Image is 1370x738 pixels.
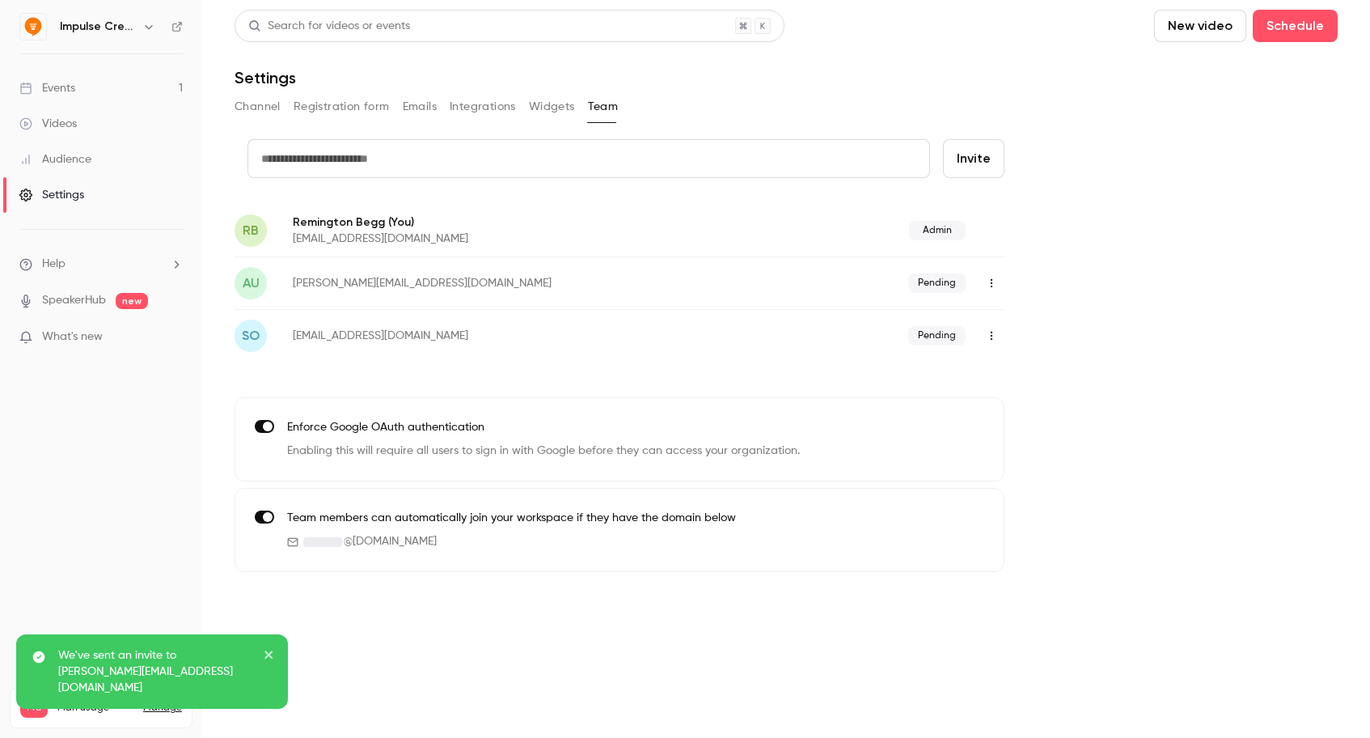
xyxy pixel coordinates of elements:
[242,326,260,346] span: so
[42,329,103,346] span: What's new
[248,18,410,35] div: Search for videos or events
[42,256,66,273] span: Help
[385,214,414,231] span: (You)
[293,328,688,344] p: [EMAIL_ADDRESS][DOMAIN_NAME]
[235,94,281,120] button: Channel
[403,94,437,120] button: Emails
[42,292,106,309] a: SpeakerHub
[243,221,259,240] span: RB
[60,19,136,35] h6: Impulse Creative
[293,231,689,247] p: [EMAIL_ADDRESS][DOMAIN_NAME]
[908,326,966,346] span: Pending
[287,510,736,527] p: Team members can automatically join your workspace if they have the domain below
[19,116,77,132] div: Videos
[19,151,91,168] div: Audience
[909,221,966,240] span: Admin
[287,443,800,460] p: Enabling this will require all users to sign in with Google before they can access your organizat...
[293,214,689,231] p: Remington Begg
[1154,10,1246,42] button: New video
[588,94,619,120] button: Team
[943,139,1004,178] button: Invite
[293,275,730,291] p: [PERSON_NAME][EMAIL_ADDRESS][DOMAIN_NAME]
[908,274,966,293] span: Pending
[1253,10,1338,42] button: Schedule
[58,647,252,696] p: We've sent an invite to [PERSON_NAME][EMAIL_ADDRESS][DOMAIN_NAME]
[287,419,800,436] p: Enforce Google OAuth authentication
[529,94,575,120] button: Widgets
[235,68,296,87] h1: Settings
[20,14,46,40] img: Impulse Creative
[19,256,183,273] li: help-dropdown-opener
[243,274,260,293] span: au
[450,94,516,120] button: Integrations
[116,293,148,309] span: new
[19,187,84,203] div: Settings
[344,533,437,550] span: @ [DOMAIN_NAME]
[294,94,390,120] button: Registration form
[19,80,75,96] div: Events
[264,647,275,667] button: close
